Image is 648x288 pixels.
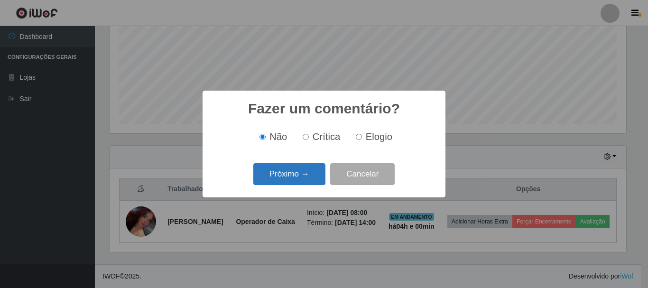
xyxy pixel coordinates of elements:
button: Próximo → [253,163,325,186]
input: Elogio [356,134,362,140]
span: Crítica [313,131,341,142]
span: Não [269,131,287,142]
input: Não [259,134,266,140]
input: Crítica [303,134,309,140]
span: Elogio [366,131,392,142]
button: Cancelar [330,163,395,186]
h2: Fazer um comentário? [248,100,400,117]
